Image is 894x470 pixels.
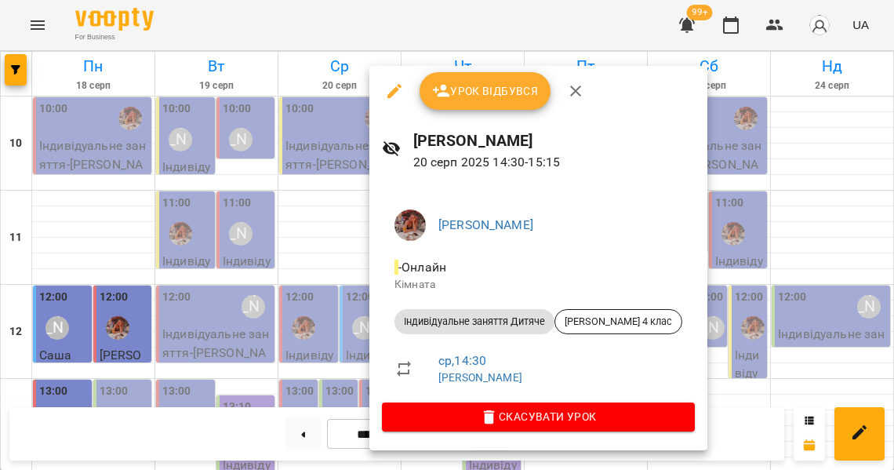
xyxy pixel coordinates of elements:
[555,315,681,329] span: [PERSON_NAME] 4 клас
[394,407,682,426] span: Скасувати Урок
[438,217,533,232] a: [PERSON_NAME]
[554,309,682,334] div: [PERSON_NAME] 4 клас
[394,260,449,275] span: - Онлайн
[432,82,539,100] span: Урок відбувся
[438,371,522,384] a: [PERSON_NAME]
[413,129,695,153] h6: [PERSON_NAME]
[394,277,682,293] p: Кімната
[413,153,695,172] p: 20 серп 2025 14:30 - 15:15
[394,209,426,241] img: 8e83acc2cd0b2376dc5440f2ed1a4d52.jfif
[420,72,551,110] button: Урок відбувся
[438,353,486,368] a: ср , 14:30
[382,403,695,431] button: Скасувати Урок
[394,315,554,329] span: Індивідуальне заняття Дитяче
